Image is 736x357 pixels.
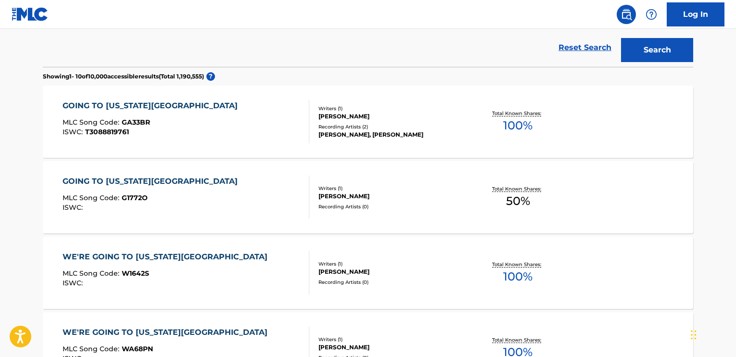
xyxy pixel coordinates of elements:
img: help [646,9,657,20]
p: Total Known Shares: [492,336,544,344]
a: Public Search [617,5,636,24]
span: ISWC : [63,127,85,136]
a: GOING TO [US_STATE][GEOGRAPHIC_DATA]MLC Song Code:G1772OISWC:Writers (1)[PERSON_NAME]Recording Ar... [43,161,693,233]
span: W1642S [122,269,149,278]
span: 100 % [503,117,533,134]
span: 50 % [506,192,530,210]
span: MLC Song Code : [63,269,122,278]
div: [PERSON_NAME] [318,268,464,276]
button: Search [621,38,693,62]
span: T3088819761 [85,127,129,136]
p: Total Known Shares: [492,110,544,117]
div: Recording Artists ( 0 ) [318,203,464,210]
div: Writers ( 1 ) [318,260,464,268]
a: Reset Search [554,37,616,58]
a: GOING TO [US_STATE][GEOGRAPHIC_DATA]MLC Song Code:GA33BRISWC:T3088819761Writers (1)[PERSON_NAME]R... [43,86,693,158]
span: 100 % [503,268,533,285]
span: MLC Song Code : [63,193,122,202]
span: G1772O [122,193,148,202]
div: [PERSON_NAME] [318,192,464,201]
div: GOING TO [US_STATE][GEOGRAPHIC_DATA] [63,176,242,187]
a: WE'RE GOING TO [US_STATE][GEOGRAPHIC_DATA]MLC Song Code:W1642SISWC:Writers (1)[PERSON_NAME]Record... [43,237,693,309]
span: MLC Song Code : [63,344,122,353]
div: Recording Artists ( 2 ) [318,123,464,130]
span: ? [206,72,215,81]
div: Writers ( 1 ) [318,185,464,192]
div: GOING TO [US_STATE][GEOGRAPHIC_DATA] [63,100,242,112]
p: Total Known Shares: [492,185,544,192]
p: Total Known Shares: [492,261,544,268]
span: ISWC : [63,279,85,287]
div: Help [642,5,661,24]
div: Recording Artists ( 0 ) [318,279,464,286]
span: WA68PN [122,344,153,353]
a: Log In [667,2,724,26]
div: [PERSON_NAME] [318,343,464,352]
iframe: Chat Widget [688,311,736,357]
div: WE'RE GOING TO [US_STATE][GEOGRAPHIC_DATA] [63,327,272,338]
span: ISWC : [63,203,85,212]
div: Writers ( 1 ) [318,105,464,112]
div: [PERSON_NAME], [PERSON_NAME] [318,130,464,139]
img: search [621,9,632,20]
img: MLC Logo [12,7,49,21]
p: Showing 1 - 10 of 10,000 accessible results (Total 1,190,555 ) [43,72,204,81]
span: MLC Song Code : [63,118,122,127]
div: Drag [691,320,697,349]
span: GA33BR [122,118,150,127]
div: Writers ( 1 ) [318,336,464,343]
div: [PERSON_NAME] [318,112,464,121]
div: WE'RE GOING TO [US_STATE][GEOGRAPHIC_DATA] [63,251,272,263]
